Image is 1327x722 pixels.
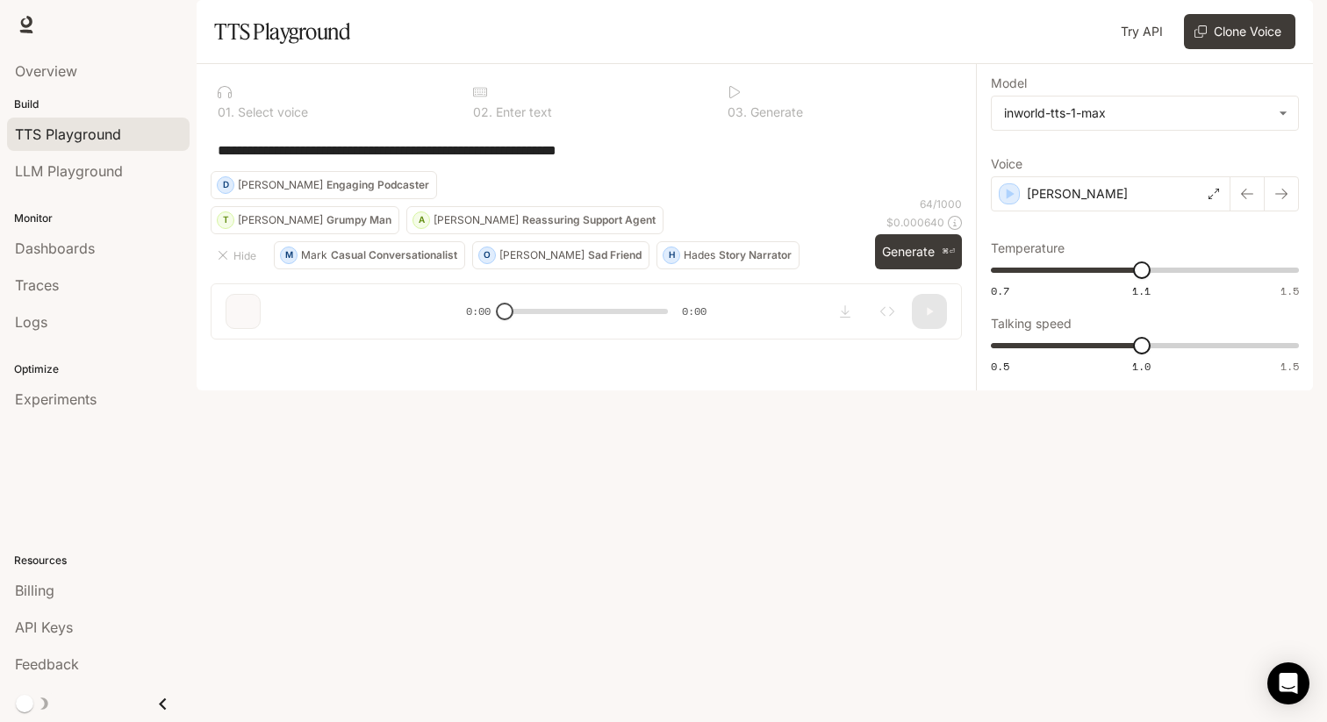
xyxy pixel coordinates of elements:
[1004,104,1270,122] div: inworld-tts-1-max
[479,241,495,269] div: O
[991,242,1065,254] p: Temperature
[499,250,585,261] p: [PERSON_NAME]
[214,14,350,49] h1: TTS Playground
[1184,14,1295,49] button: Clone Voice
[1114,14,1170,49] a: Try API
[992,97,1298,130] div: inworld-tts-1-max
[522,215,656,225] p: Reassuring Support Agent
[663,241,679,269] div: H
[281,241,297,269] div: M
[326,180,429,190] p: Engaging Podcaster
[413,206,429,234] div: A
[274,241,465,269] button: MMarkCasual Conversationalist
[326,215,391,225] p: Grumpy Man
[238,215,323,225] p: [PERSON_NAME]
[1280,359,1299,374] span: 1.5
[684,250,715,261] p: Hades
[588,250,642,261] p: Sad Friend
[1132,283,1151,298] span: 1.1
[406,206,663,234] button: A[PERSON_NAME]Reassuring Support Agent
[920,197,962,211] p: 64 / 1000
[492,106,552,118] p: Enter text
[747,106,803,118] p: Generate
[942,247,955,257] p: ⌘⏎
[991,359,1009,374] span: 0.5
[238,180,323,190] p: [PERSON_NAME]
[218,171,233,199] div: D
[1267,662,1309,704] div: Open Intercom Messenger
[1280,283,1299,298] span: 1.5
[211,171,437,199] button: D[PERSON_NAME]Engaging Podcaster
[234,106,308,118] p: Select voice
[875,234,962,270] button: Generate⌘⏎
[991,283,1009,298] span: 0.7
[472,241,649,269] button: O[PERSON_NAME]Sad Friend
[1132,359,1151,374] span: 1.0
[656,241,800,269] button: HHadesStory Narrator
[719,250,792,261] p: Story Narrator
[218,206,233,234] div: T
[434,215,519,225] p: [PERSON_NAME]
[473,106,492,118] p: 0 2 .
[301,250,327,261] p: Mark
[991,318,1072,330] p: Talking speed
[331,250,457,261] p: Casual Conversationalist
[218,106,234,118] p: 0 1 .
[1027,185,1128,203] p: [PERSON_NAME]
[991,158,1022,170] p: Voice
[991,77,1027,89] p: Model
[211,241,267,269] button: Hide
[728,106,747,118] p: 0 3 .
[211,206,399,234] button: T[PERSON_NAME]Grumpy Man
